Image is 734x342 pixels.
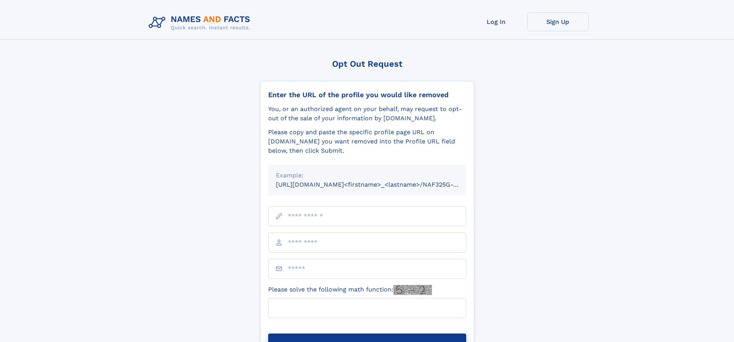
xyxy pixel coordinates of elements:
[268,91,466,99] div: Enter the URL of the profile you would like removed
[276,181,481,188] small: [URL][DOMAIN_NAME]<firstname>_<lastname>/NAF325G-xxxxxxxx
[268,128,466,155] div: Please copy and paste the specific profile page URL on [DOMAIN_NAME] you want removed into the Pr...
[260,59,474,69] div: Opt Out Request
[268,104,466,123] div: You, or an authorized agent on your behalf, may request to opt-out of the sale of your informatio...
[276,171,459,180] div: Example:
[146,12,257,33] img: Logo Names and Facts
[268,285,432,295] label: Please solve the following math function:
[465,12,527,31] a: Log In
[527,12,589,31] a: Sign Up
